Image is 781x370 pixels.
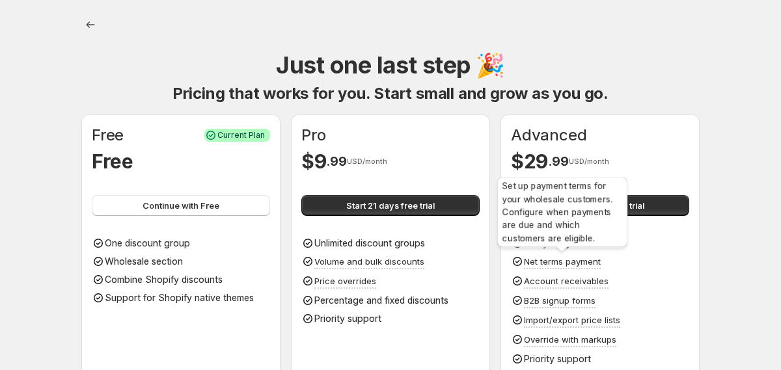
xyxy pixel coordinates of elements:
h1: $ 9 [301,148,326,174]
span: Import/export price lists [524,315,620,325]
h1: Free [92,148,133,174]
button: Continue with Free [92,195,270,216]
span: Priority support [524,353,591,364]
span: USD/month [347,157,387,165]
h1: Advanced [511,125,586,146]
span: Priority support [314,313,381,324]
span: Percentage and fixed discounts [314,295,448,306]
span: Price overrides [314,276,376,286]
p: Combine Shopify discounts [105,273,223,286]
p: Support for Shopify native themes [105,291,254,304]
span: . 99 [548,153,568,169]
h1: Pricing that works for you. Start small and grow as you go. [172,83,609,104]
p: Wholesale section [105,255,183,268]
span: Volume and bulk discounts [314,256,424,267]
span: Start 21 days free trial [346,199,435,212]
p: One discount group [105,237,190,250]
span: Unlimited discount groups [314,237,425,248]
button: Start 21 days free trial [301,195,480,216]
span: . 99 [326,153,346,169]
span: Override with markups [524,334,616,345]
h1: Pro [301,125,325,146]
span: Account receivables [524,276,609,286]
h1: Just one last step 🎉 [276,49,504,81]
span: Net terms payment [524,256,601,267]
h1: Free [92,125,124,146]
span: Continue with Free [143,199,219,212]
span: B2B signup forms [524,295,596,306]
span: Current Plan [217,130,265,140]
h1: $ 29 [511,148,548,174]
span: USD/month [569,157,609,165]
